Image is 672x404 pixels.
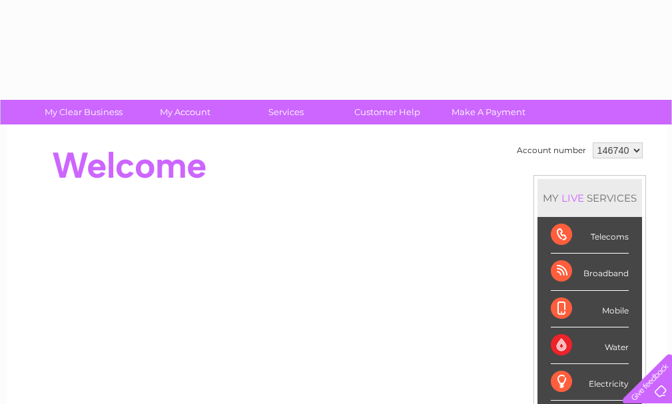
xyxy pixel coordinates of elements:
a: Make A Payment [434,100,543,124]
a: Customer Help [332,100,442,124]
div: Telecoms [551,217,629,254]
td: Account number [513,139,589,162]
div: Broadband [551,254,629,290]
div: MY SERVICES [537,179,642,217]
div: Water [551,327,629,364]
a: Services [231,100,341,124]
div: Mobile [551,291,629,327]
a: My Clear Business [29,100,139,124]
div: Electricity [551,364,629,401]
a: My Account [130,100,240,124]
div: LIVE [559,192,587,204]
